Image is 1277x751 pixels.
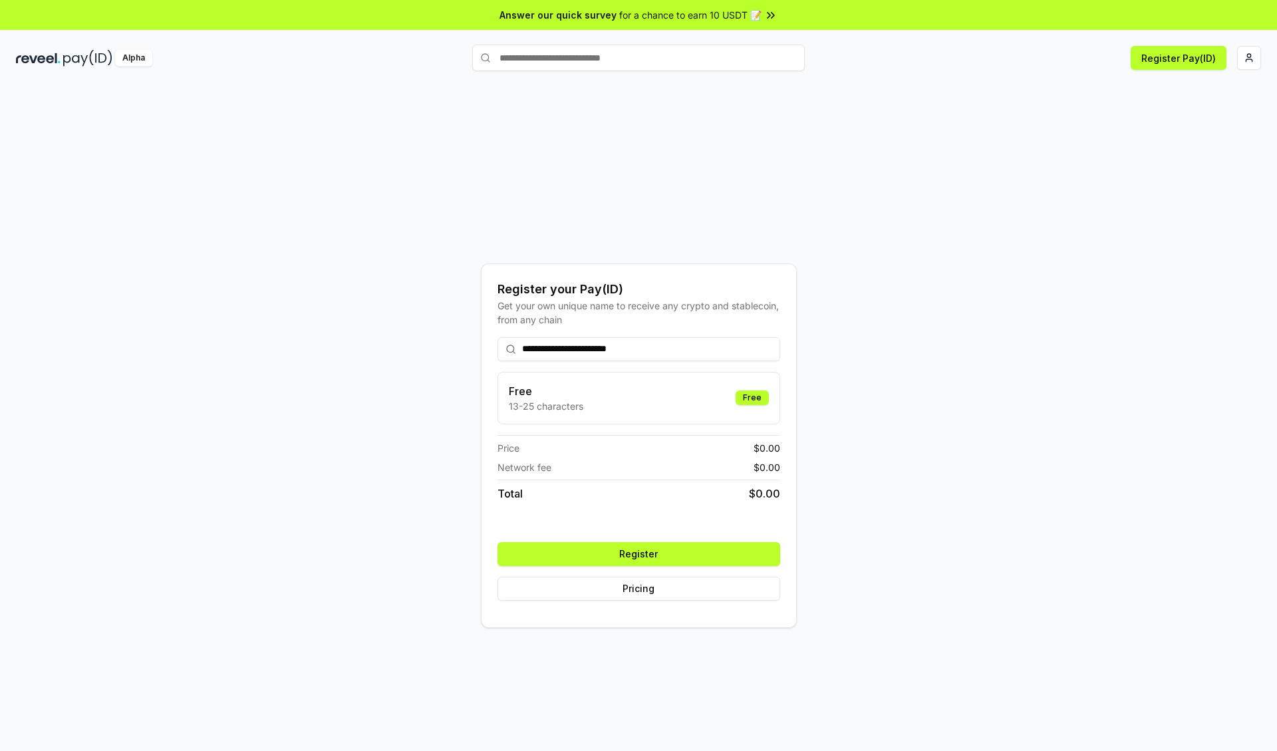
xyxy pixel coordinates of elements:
[497,486,523,502] span: Total
[1131,46,1226,70] button: Register Pay(ID)
[497,542,780,566] button: Register
[736,390,769,405] div: Free
[754,441,780,455] span: $ 0.00
[497,299,780,327] div: Get your own unique name to receive any crypto and stablecoin, from any chain
[499,8,617,22] span: Answer our quick survey
[497,280,780,299] div: Register your Pay(ID)
[497,460,551,474] span: Network fee
[619,8,762,22] span: for a chance to earn 10 USDT 📝
[497,441,519,455] span: Price
[509,399,583,413] p: 13-25 characters
[497,577,780,601] button: Pricing
[749,486,780,502] span: $ 0.00
[509,383,583,399] h3: Free
[115,50,152,67] div: Alpha
[754,460,780,474] span: $ 0.00
[63,50,112,67] img: pay_id
[16,50,61,67] img: reveel_dark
